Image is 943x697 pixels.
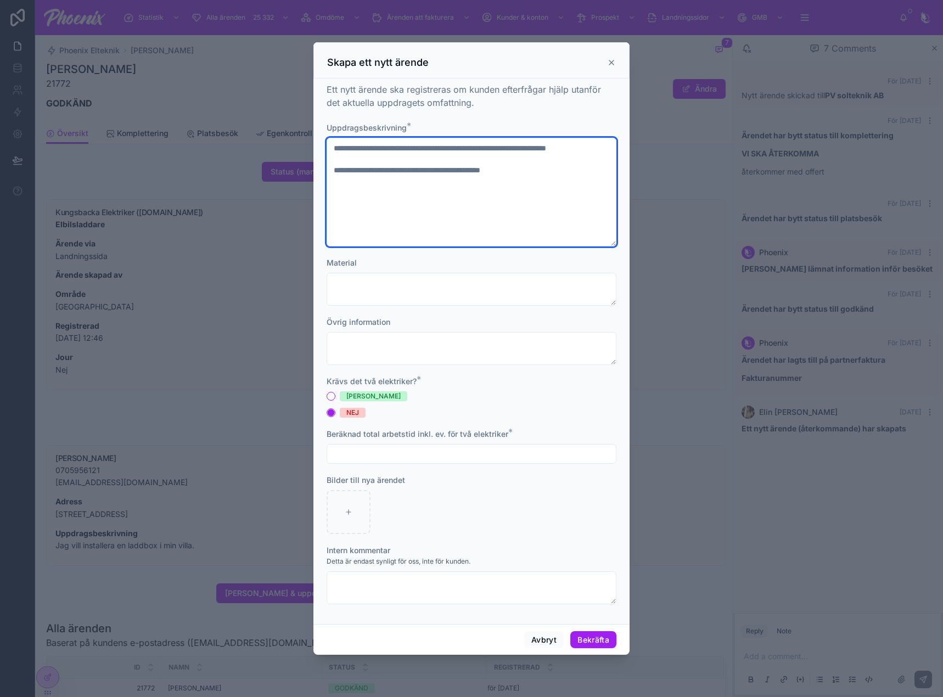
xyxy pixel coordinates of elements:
span: Krävs det två elektriker? [327,376,417,386]
span: Övrig information [327,317,390,327]
button: Avbryt [524,631,564,649]
h3: Skapa ett nytt ärende [327,56,429,69]
span: Beräknad total arbetstid inkl. ev. för två elektriker [327,429,508,439]
span: Uppdragsbeskrivning [327,123,407,132]
span: Detta är endast synligt för oss, inte för kunden. [327,557,470,566]
button: Bekräfta [570,631,616,649]
span: Bilder till nya ärendet [327,475,405,485]
span: Ett nytt ärende ska registreras om kunden efterfrågar hjälp utanför det aktuella uppdragets omfat... [327,84,601,108]
div: NEJ [346,408,359,418]
span: Material [327,258,357,267]
div: [PERSON_NAME] [346,391,401,401]
span: Intern kommentar [327,546,390,555]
